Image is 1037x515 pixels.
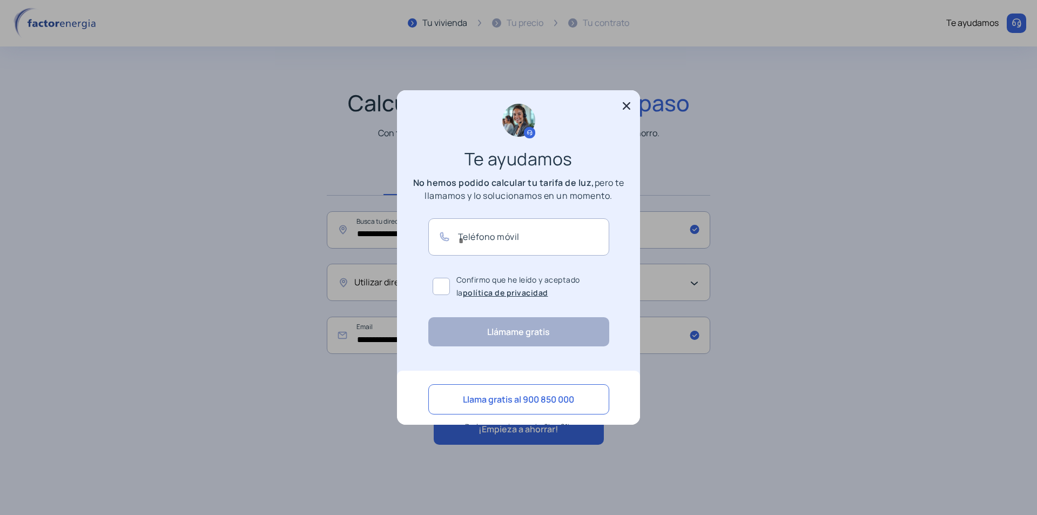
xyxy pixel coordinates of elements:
[428,420,609,433] p: De lunes a viernes de 9h a 21h
[456,273,605,299] span: Confirmo que he leído y aceptado la
[428,384,609,414] button: Llama gratis al 900 850 000
[413,177,595,189] b: No hemos podido calcular tu tarifa de luz,
[463,287,548,298] a: política de privacidad
[421,152,616,165] h3: Te ayudamos
[410,176,627,202] p: pero te llamamos y lo solucionamos en un momento.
